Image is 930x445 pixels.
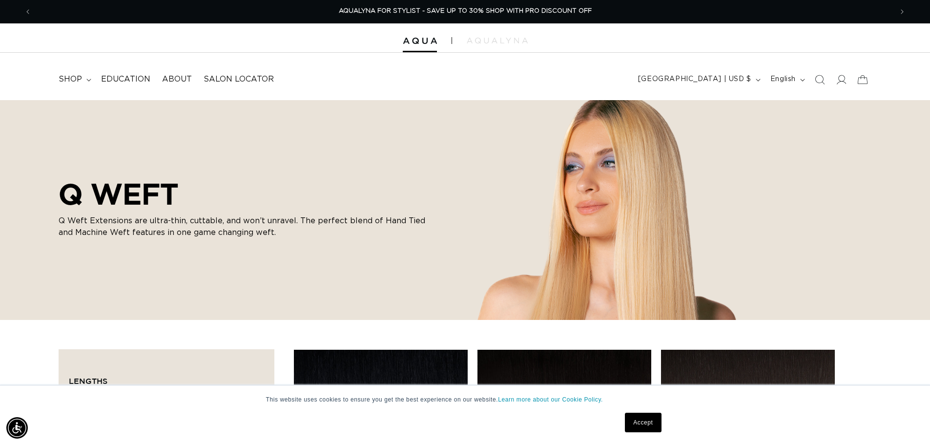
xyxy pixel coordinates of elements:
[204,74,274,85] span: Salon Locator
[266,395,664,404] p: This website uses cookies to ensure you get the best experience on our website.
[403,38,437,44] img: Aqua Hair Extensions
[625,413,661,432] a: Accept
[6,417,28,439] div: Accessibility Menu
[632,70,765,89] button: [GEOGRAPHIC_DATA] | USD $
[59,215,430,238] p: Q Weft Extensions are ultra-thin, cuttable, and won’t unravel. The perfect blend of Hand Tied and...
[339,8,592,14] span: AQUALYNA FOR STYLIST - SAVE UP TO 30% SHOP WITH PRO DISCOUNT OFF
[59,74,82,85] span: shop
[69,360,264,395] summary: Lengths (0 selected)
[881,398,930,445] iframe: Chat Widget
[53,68,95,90] summary: shop
[809,69,830,90] summary: Search
[638,74,751,85] span: [GEOGRAPHIC_DATA] | USD $
[498,396,603,403] a: Learn more about our Cookie Policy.
[198,68,280,90] a: Salon Locator
[891,2,913,21] button: Next announcement
[770,74,796,85] span: English
[765,70,809,89] button: English
[59,177,430,211] h2: Q WEFT
[101,74,150,85] span: Education
[467,38,528,43] img: aqualyna.com
[156,68,198,90] a: About
[69,377,107,385] span: Lengths
[17,2,39,21] button: Previous announcement
[95,68,156,90] a: Education
[162,74,192,85] span: About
